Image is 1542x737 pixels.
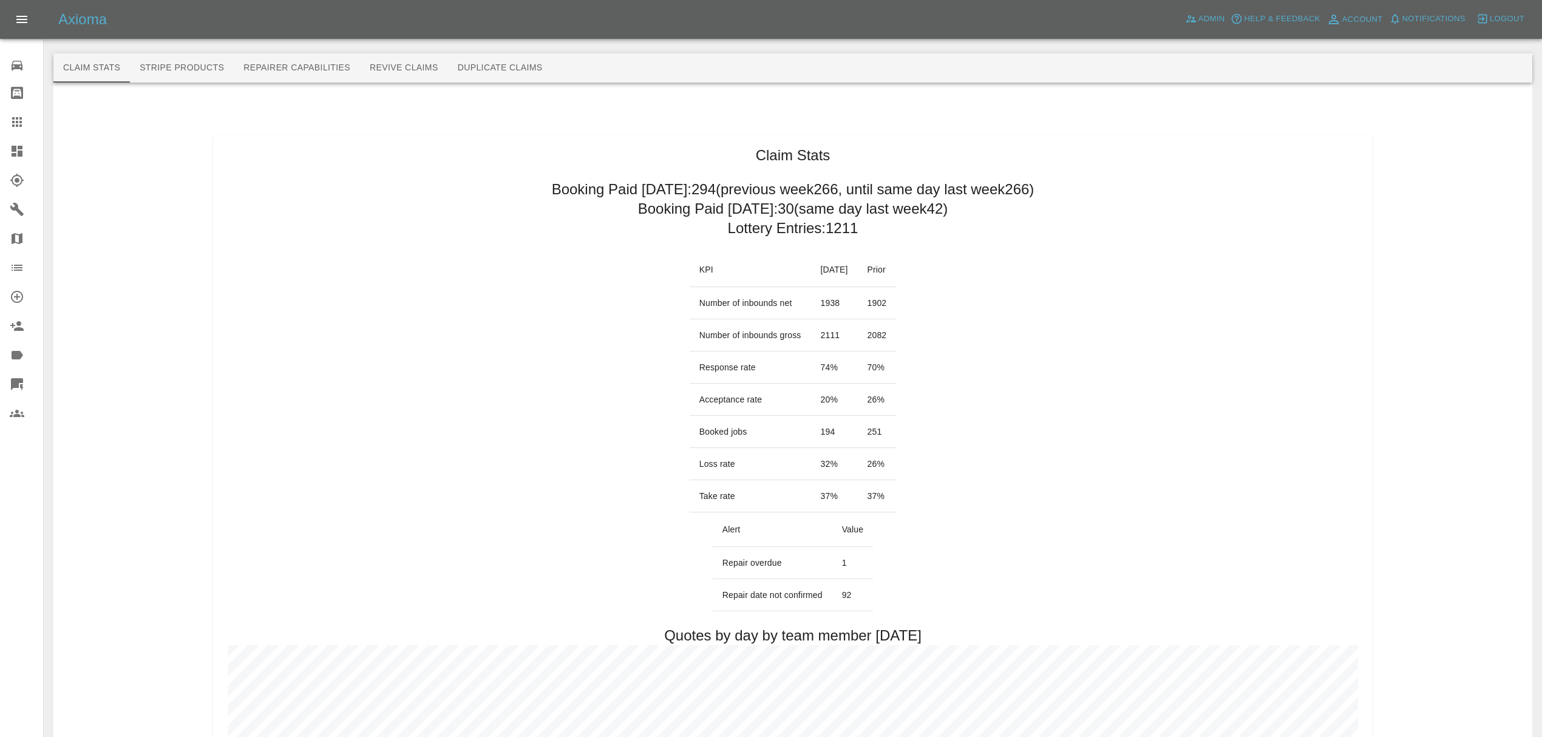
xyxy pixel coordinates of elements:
[1402,12,1466,26] span: Notifications
[811,319,858,352] td: 2111
[713,512,832,547] th: Alert
[664,626,922,645] h2: Quotes by day by team member [DATE]
[234,53,360,83] button: Repairer Capabilities
[1323,10,1386,29] a: Account
[728,219,858,238] h2: Lottery Entries: 1211
[832,579,874,611] td: 92
[811,287,858,319] td: 1938
[53,53,130,83] button: Claim Stats
[130,53,234,83] button: Stripe Products
[638,199,948,219] h2: Booking Paid [DATE]: 30 (same day last week 42 )
[832,512,874,547] th: Value
[690,352,811,384] td: Response rate
[832,547,874,579] td: 1
[858,253,897,287] th: Prior
[552,180,1034,199] h2: Booking Paid [DATE]: 294 (previous week 266 , until same day last week 266 )
[811,480,858,512] td: 37 %
[713,579,832,611] td: Repair date not confirmed
[690,253,811,287] th: KPI
[58,10,107,29] h5: Axioma
[811,253,858,287] th: [DATE]
[448,53,552,83] button: Duplicate Claims
[690,319,811,352] td: Number of inbounds gross
[858,384,897,416] td: 26 %
[690,448,811,480] td: Loss rate
[858,448,897,480] td: 26 %
[858,416,897,448] td: 251
[713,547,832,579] td: Repair overdue
[1182,10,1228,29] a: Admin
[1490,12,1524,26] span: Logout
[690,287,811,319] td: Number of inbounds net
[690,480,811,512] td: Take rate
[858,287,897,319] td: 1902
[1473,10,1527,29] button: Logout
[690,384,811,416] td: Acceptance rate
[811,416,858,448] td: 194
[7,5,36,34] button: Open drawer
[1244,12,1320,26] span: Help & Feedback
[1342,13,1383,27] span: Account
[811,384,858,416] td: 20 %
[858,352,897,384] td: 70 %
[690,416,811,448] td: Booked jobs
[1198,12,1225,26] span: Admin
[1386,10,1469,29] button: Notifications
[1228,10,1323,29] button: Help & Feedback
[811,448,858,480] td: 32 %
[858,319,897,352] td: 2082
[360,53,448,83] button: Revive Claims
[756,146,830,165] h1: Claim Stats
[858,480,897,512] td: 37 %
[811,352,858,384] td: 74 %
